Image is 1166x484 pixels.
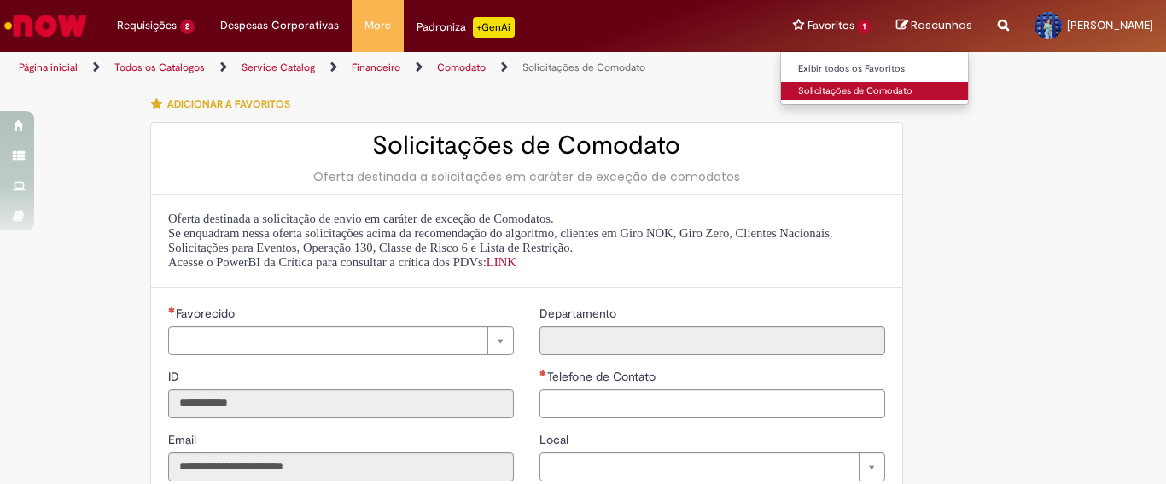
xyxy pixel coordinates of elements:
[167,97,290,111] span: Adicionar a Favoritos
[168,326,514,355] a: Limpar campo Favorecido
[168,306,176,313] span: Necessários
[168,389,514,418] input: ID
[522,61,645,74] a: Solicitações de Comodato
[539,370,547,376] span: Necessários
[539,432,572,447] span: Local
[364,17,391,34] span: More
[781,60,969,79] a: Exibir todos os Favoritos
[168,131,885,160] h2: Solicitações de Comodato
[417,17,515,38] div: Padroniza
[168,168,885,185] div: Oferta destinada a solicitações em caráter de exceção de comodatos
[911,17,972,33] span: Rascunhos
[780,51,969,105] ul: Favoritos
[547,369,659,384] span: Telefone de Contato
[114,61,205,74] a: Todos os Catálogos
[168,369,183,384] span: Somente leitura - ID
[180,20,195,34] span: 2
[220,17,339,34] span: Despesas Corporativas
[437,61,486,74] a: Comodato
[473,17,515,38] p: +GenAi
[896,18,972,34] a: Rascunhos
[1067,18,1153,32] span: [PERSON_NAME]
[176,306,238,321] span: Necessários - Favorecido
[168,432,200,447] span: Somente leitura - Email
[487,255,516,269] a: LINK
[807,17,854,34] span: Favoritos
[539,326,885,355] input: Departamento
[2,9,90,43] img: ServiceNow
[150,86,300,122] button: Adicionar a Favoritos
[539,305,620,322] label: Somente leitura - Departamento
[19,61,78,74] a: Página inicial
[781,82,969,101] a: Solicitações de Comodato
[168,368,183,385] label: Somente leitura - ID
[539,389,885,418] input: Telefone de Contato
[168,452,514,481] input: Email
[168,431,200,448] label: Somente leitura - Email
[352,61,400,74] a: Financeiro
[858,20,871,34] span: 1
[539,306,620,321] span: Somente leitura - Departamento
[117,17,177,34] span: Requisições
[539,452,885,481] a: Limpar campo Local
[13,52,765,84] ul: Trilhas de página
[168,212,833,269] span: Oferta destinada a solicitação de envio em caráter de exceção de Comodatos. Se enquadram nessa of...
[242,61,315,74] a: Service Catalog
